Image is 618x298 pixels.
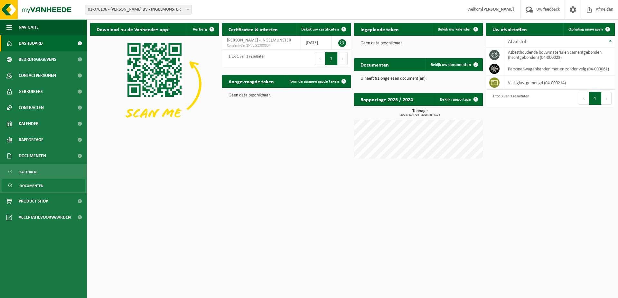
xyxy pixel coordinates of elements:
[19,35,43,51] span: Dashboard
[227,43,296,48] span: Consent-SelfD-VEG2300034
[486,23,533,35] h2: Uw afvalstoffen
[357,109,483,117] h3: Tonnage
[284,75,350,88] a: Toon de aangevraagde taken
[503,48,615,62] td: asbesthoudende bouwmaterialen cementgebonden (hechtgebonden) (04-000023)
[360,41,476,46] p: Geen data beschikbaar.
[20,166,37,178] span: Facturen
[229,93,344,98] p: Geen data beschikbaar.
[315,52,325,65] button: Previous
[19,84,43,100] span: Gebruikers
[354,58,395,71] h2: Documenten
[325,52,338,65] button: 1
[19,19,39,35] span: Navigatie
[19,148,46,164] span: Documenten
[503,62,615,76] td: personenwagenbanden met en zonder velg (04-000061)
[435,93,482,106] a: Bekijk rapportage
[19,100,44,116] span: Contracten
[438,27,471,32] span: Bekijk uw kalender
[360,77,476,81] p: U heeft 81 ongelezen document(en).
[222,23,284,35] h2: Certificaten & attesten
[188,23,218,36] button: Verberg
[508,39,526,44] span: Afvalstof
[433,23,482,36] a: Bekijk uw kalender
[222,75,280,87] h2: Aangevraagde taken
[503,76,615,90] td: vlak glas, gemengd (04-000214)
[2,179,85,192] a: Documenten
[589,92,602,105] button: 1
[338,52,348,65] button: Next
[20,180,43,192] span: Documenten
[568,27,603,32] span: Ophaling aanvragen
[225,51,265,66] div: 1 tot 1 van 1 resultaten
[602,92,612,105] button: Next
[482,7,514,12] strong: [PERSON_NAME]
[289,79,339,84] span: Toon de aangevraagde taken
[2,166,85,178] a: Facturen
[489,91,529,105] div: 1 tot 3 van 3 resultaten
[193,27,207,32] span: Verberg
[90,36,219,132] img: Download de VHEPlus App
[85,5,191,14] span: 01-076106 - JONCKHEERE DIETER BV - INGELMUNSTER
[579,92,589,105] button: Previous
[357,113,483,117] span: 2024: 61,470 t - 2025: 45,410 t
[431,63,471,67] span: Bekijk uw documenten
[227,38,291,43] span: [PERSON_NAME] - INGELMUNSTER
[19,68,56,84] span: Contactpersonen
[19,193,48,209] span: Product Shop
[19,116,39,132] span: Kalender
[354,23,405,35] h2: Ingeplande taken
[563,23,614,36] a: Ophaling aanvragen
[301,27,339,32] span: Bekijk uw certificaten
[296,23,350,36] a: Bekijk uw certificaten
[19,51,56,68] span: Bedrijfsgegevens
[19,132,43,148] span: Rapportage
[301,36,332,50] td: [DATE]
[90,23,176,35] h2: Download nu de Vanheede+ app!
[354,93,419,105] h2: Rapportage 2025 / 2024
[426,58,482,71] a: Bekijk uw documenten
[19,209,71,225] span: Acceptatievoorwaarden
